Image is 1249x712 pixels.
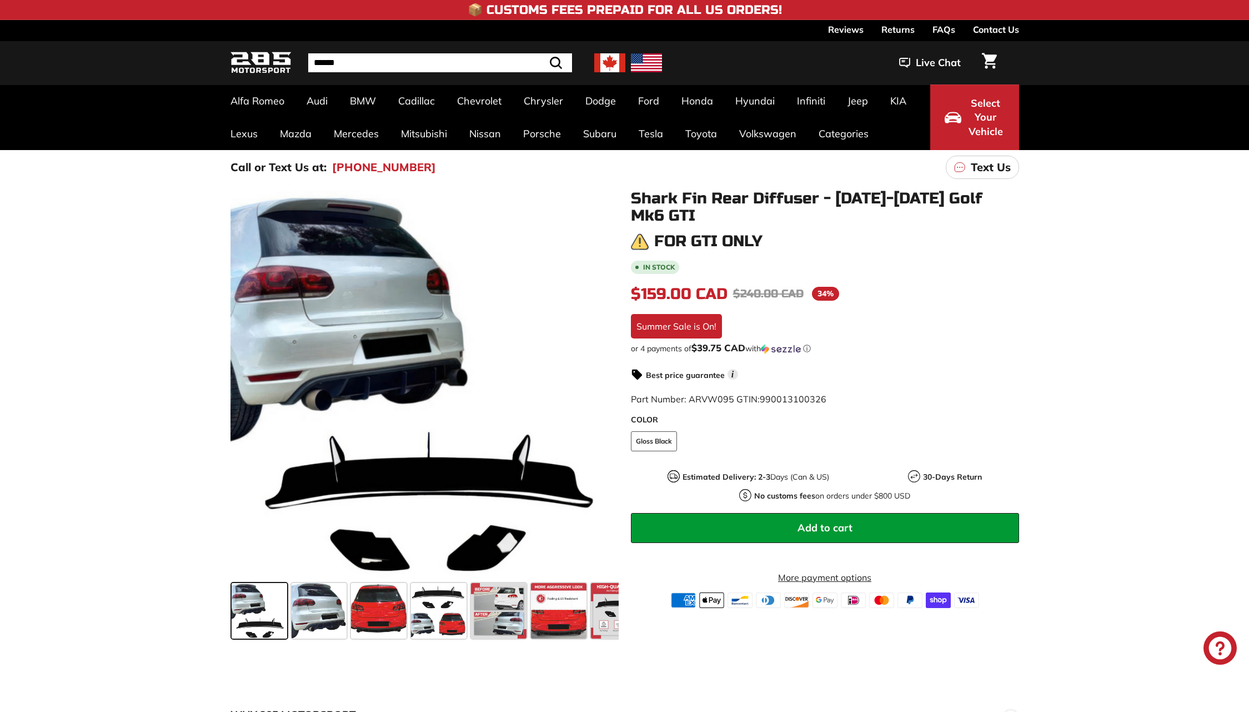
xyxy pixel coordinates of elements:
[724,84,786,117] a: Hyundai
[643,264,675,271] b: In stock
[885,49,975,77] button: Live Chat
[797,521,852,534] span: Add to cart
[812,592,837,608] img: google_pay
[323,117,390,150] a: Mercedes
[628,117,674,150] a: Tesla
[807,117,880,150] a: Categories
[916,56,961,70] span: Live Chat
[512,117,572,150] a: Porsche
[671,592,696,608] img: american_express
[646,370,725,380] strong: Best price guarantee
[728,117,807,150] a: Volkswagen
[574,84,627,117] a: Dodge
[219,84,295,117] a: Alfa Romeo
[468,3,782,17] h4: 📦 Customs Fees Prepaid for All US Orders!
[754,490,910,502] p: on orders under $800 USD
[836,84,879,117] a: Jeep
[954,592,979,608] img: visa
[728,369,738,380] span: i
[761,344,801,354] img: Sezzle
[339,84,387,117] a: BMW
[219,117,269,150] a: Lexus
[631,233,649,251] img: warning.png
[683,471,829,483] p: Days (Can & US)
[728,592,753,608] img: bancontact
[967,96,1005,139] span: Select Your Vehicle
[1200,631,1240,668] inbox-online-store-chat: Shopify online store chat
[786,84,836,117] a: Infiniti
[230,50,292,76] img: Logo_285_Motorsport_areodynamics_components
[458,117,512,150] a: Nissan
[869,592,894,608] img: master
[828,20,864,39] a: Reviews
[932,20,955,39] a: FAQs
[897,592,922,608] img: paypal
[332,159,436,176] a: [PHONE_NUMBER]
[699,592,724,608] img: apple_pay
[930,84,1019,150] button: Select Your Vehicle
[841,592,866,608] img: ideal
[230,159,327,176] p: Call or Text Us at:
[308,53,572,72] input: Search
[390,117,458,150] a: Mitsubishi
[733,287,804,301] span: $240.00 CAD
[923,472,982,482] strong: 30-Days Return
[754,491,815,501] strong: No customs fees
[926,592,951,608] img: shopify_pay
[971,159,1011,176] p: Text Us
[654,233,763,250] h3: For GTI only
[269,117,323,150] a: Mazda
[631,343,1019,354] div: or 4 payments of$39.75 CADwithSezzle Click to learn more about Sezzle
[387,84,446,117] a: Cadillac
[881,20,915,39] a: Returns
[784,592,809,608] img: discover
[631,414,1019,426] label: COLOR
[631,285,728,303] span: $159.00 CAD
[631,314,722,338] div: Summer Sale is On!
[631,394,826,405] span: Part Number: ARVW095 GTIN:
[975,44,1004,82] a: Cart
[691,342,745,353] span: $39.75 CAD
[446,84,513,117] a: Chevrolet
[973,20,1019,39] a: Contact Us
[670,84,724,117] a: Honda
[812,287,839,301] span: 34%
[631,513,1019,543] button: Add to cart
[946,156,1019,179] a: Text Us
[760,394,826,405] span: 990013100326
[879,84,917,117] a: KIA
[513,84,574,117] a: Chrysler
[674,117,728,150] a: Toyota
[756,592,781,608] img: diners_club
[631,571,1019,584] a: More payment options
[631,343,1019,354] div: or 4 payments of with
[631,190,1019,225] h1: Shark Fin Rear Diffuser - [DATE]-[DATE] Golf Mk6 GTI
[627,84,670,117] a: Ford
[295,84,339,117] a: Audi
[683,472,770,482] strong: Estimated Delivery: 2-3
[572,117,628,150] a: Subaru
